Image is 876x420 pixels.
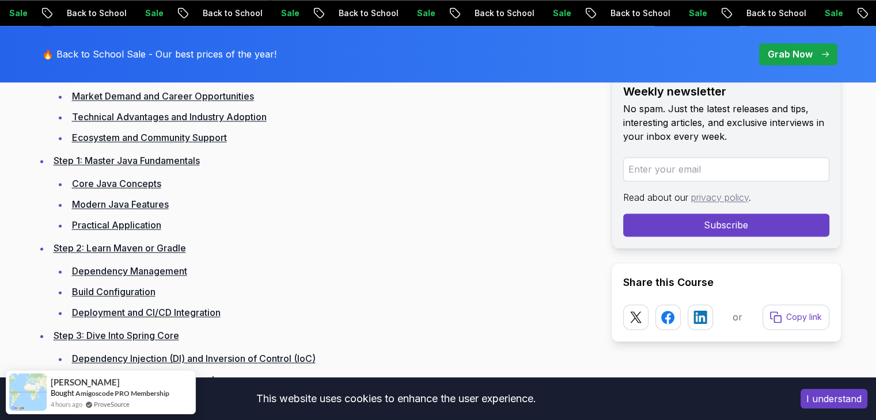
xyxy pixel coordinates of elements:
[691,192,749,203] a: privacy policy
[51,399,82,409] span: 4 hours ago
[620,7,698,19] p: Back to School
[51,377,120,387] span: [PERSON_NAME]
[76,7,154,19] p: Back to School
[623,213,829,236] button: Subscribe
[834,7,871,19] p: Sale
[9,386,783,411] div: This website uses cookies to enhance the user experience.
[756,7,834,19] p: Back to School
[51,388,74,398] span: Bought
[9,373,47,411] img: provesource social proof notification image
[72,178,161,189] a: Core Java Concepts
[72,307,221,318] a: Deployment and CI/CD Integration
[623,83,829,100] h2: Weekly newsletter
[623,102,829,143] p: No spam. Just the latest releases and tips, interesting articles, and exclusive interviews in you...
[763,304,829,330] button: Copy link
[42,47,276,61] p: 🔥 Back to School Sale - Our best prices of the year!
[801,389,867,408] button: Accept cookies
[768,47,813,61] p: Grab Now
[72,286,156,297] a: Build Configuration
[623,190,829,204] p: Read about our .
[72,90,254,102] a: Market Demand and Career Opportunities
[72,219,161,231] a: Practical Application
[562,7,599,19] p: Sale
[75,389,169,398] a: Amigoscode PRO Membership
[733,310,742,324] p: or
[72,132,227,143] a: Ecosystem and Community Support
[484,7,562,19] p: Back to School
[426,7,463,19] p: Sale
[72,111,267,123] a: Technical Advantages and Industry Adoption
[72,265,187,277] a: Dependency Management
[212,7,290,19] p: Back to School
[54,155,200,166] a: Step 1: Master Java Fundamentals
[348,7,426,19] p: Back to School
[154,7,191,19] p: Sale
[72,353,316,364] a: Dependency Injection (DI) and Inversion of Control (IoC)
[94,399,130,409] a: ProveSource
[623,157,829,181] input: Enter your email
[290,7,327,19] p: Sale
[54,330,179,341] a: Step 3: Dive Into Spring Core
[698,7,735,19] p: Sale
[54,242,186,254] a: Step 2: Learn Maven or Gradle
[72,198,169,210] a: Modern Java Features
[786,311,822,323] p: Copy link
[18,7,55,19] p: Sale
[623,274,829,291] h2: Share this Course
